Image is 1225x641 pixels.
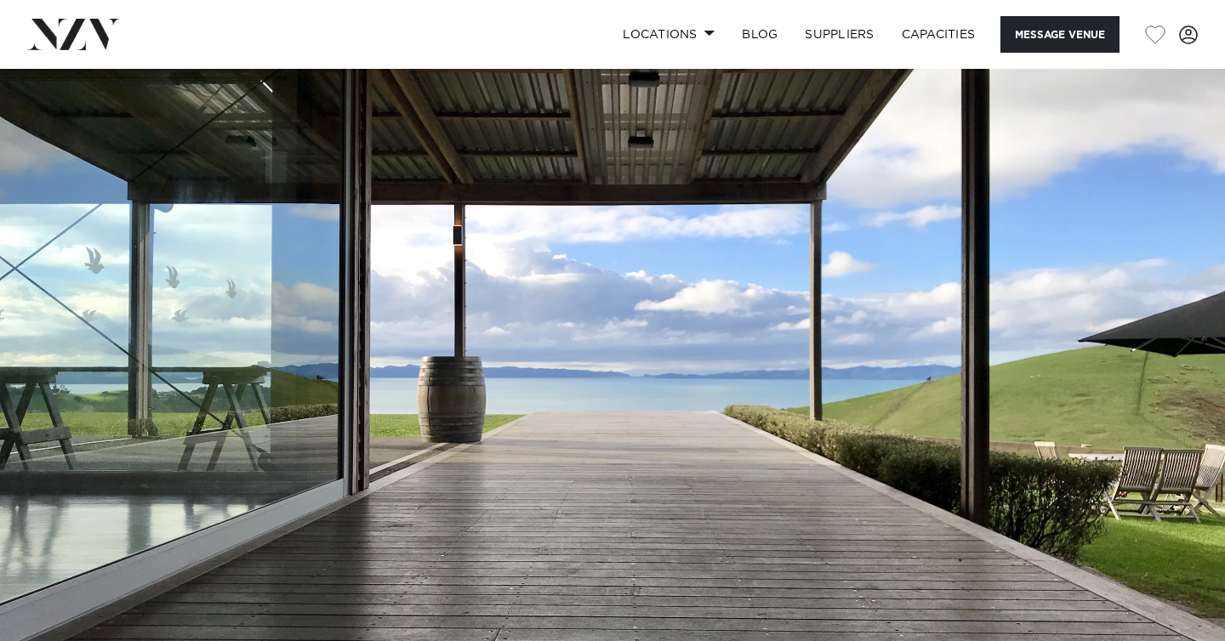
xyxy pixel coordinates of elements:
a: SUPPLIERS [791,16,887,53]
a: BLOG [728,16,791,53]
a: Locations [609,16,728,53]
button: Message Venue [1000,16,1120,53]
img: nzv-logo.png [27,19,120,49]
a: Capacities [888,16,989,53]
